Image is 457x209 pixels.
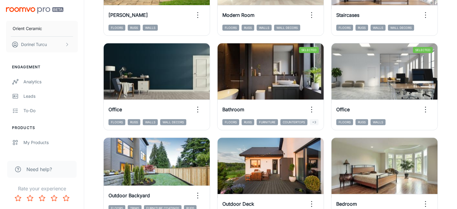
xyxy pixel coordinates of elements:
[370,25,385,31] span: Walls
[222,106,244,113] h6: Bathroom
[280,119,307,125] span: Countertops
[388,25,414,31] span: Wall Decors
[128,119,140,125] span: Rugs
[36,192,48,204] button: Rate 3 star
[23,93,78,100] div: Leads
[108,192,150,199] h6: Outdoor Backyard
[48,192,60,204] button: Rate 4 star
[310,119,318,125] span: +3
[23,139,78,146] div: My Products
[6,21,78,36] button: Orient Ceramic
[21,41,47,48] p: Dorinel Turcu
[108,25,125,31] span: Floors
[336,119,353,125] span: Floors
[336,11,359,19] h6: Staircases
[128,25,140,31] span: Rugs
[257,25,272,31] span: Walls
[108,119,125,125] span: Floors
[257,119,278,125] span: Furniture
[6,37,78,52] button: Dorinel Turcu
[143,25,158,31] span: Walls
[23,78,78,85] div: Analytics
[413,47,433,53] span: Selected
[24,192,36,204] button: Rate 2 star
[336,25,353,31] span: Floors
[222,11,254,19] h6: Modern Room
[242,119,254,125] span: Rugs
[222,200,254,207] h6: Outdoor Deck
[108,11,148,19] h6: [PERSON_NAME]
[274,25,300,31] span: Wall Decors
[222,25,239,31] span: Floors
[299,47,319,53] span: Selected
[222,119,239,125] span: Floors
[160,119,186,125] span: Wall Decors
[143,119,158,125] span: Walls
[355,119,368,125] span: Rugs
[5,185,79,192] p: Rate your experience
[26,166,52,173] span: Need help?
[355,25,368,31] span: Rugs
[23,107,78,114] div: To-do
[60,192,72,204] button: Rate 5 star
[23,154,78,160] div: Update Products
[108,106,122,113] h6: Office
[242,25,254,31] span: Rugs
[6,7,63,14] img: Roomvo PRO Beta
[12,192,24,204] button: Rate 1 star
[13,25,42,32] p: Orient Ceramic
[336,106,350,113] h6: Office
[370,119,385,125] span: Walls
[336,200,357,207] h6: Bedroom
